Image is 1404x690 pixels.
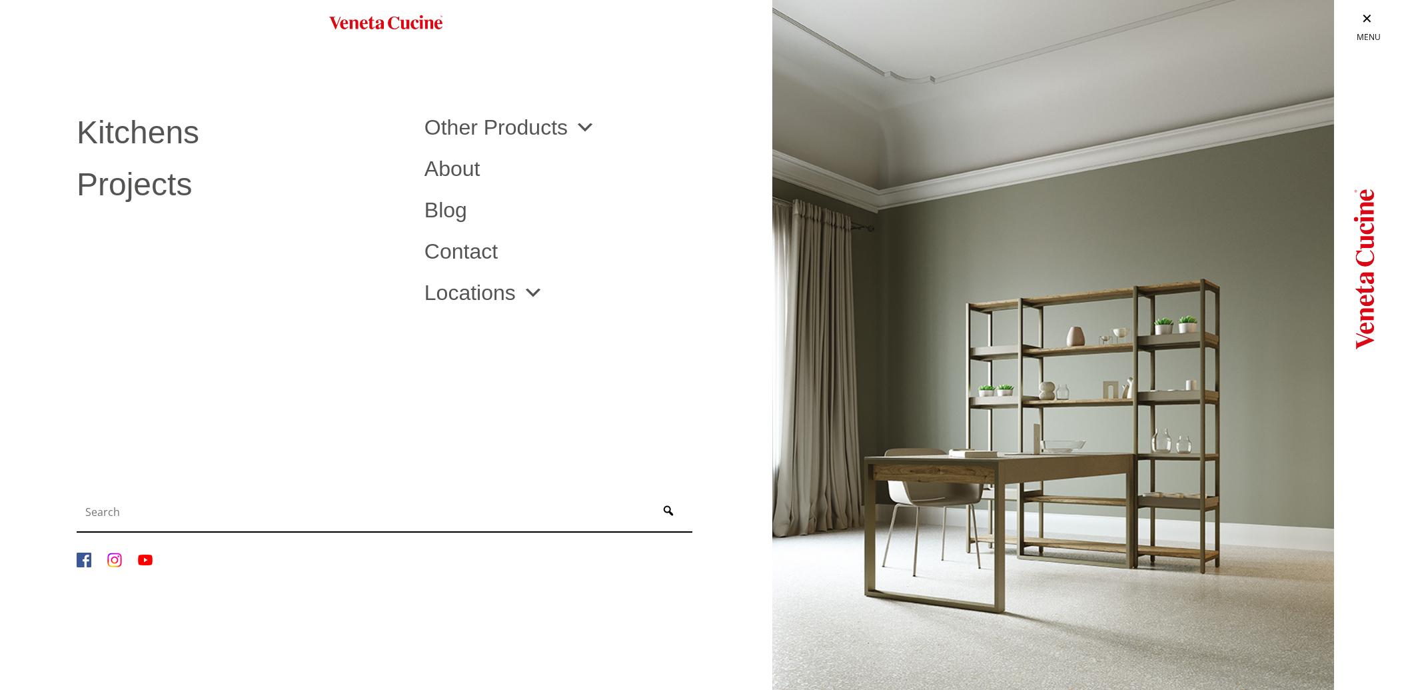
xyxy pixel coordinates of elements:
a: Blog [424,199,752,221]
a: About [424,158,752,179]
a: Kitchens [77,117,404,149]
img: YouTube [138,553,153,567]
a: Contact [424,241,752,262]
img: Logo [1353,181,1375,355]
a: Locations [424,282,544,303]
img: Facebook [77,553,91,567]
img: Veneta Cucine USA [329,13,442,33]
a: Projects [77,169,404,201]
input: Search [80,499,648,525]
img: Instagram [107,553,122,567]
a: Other Products [424,117,596,138]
